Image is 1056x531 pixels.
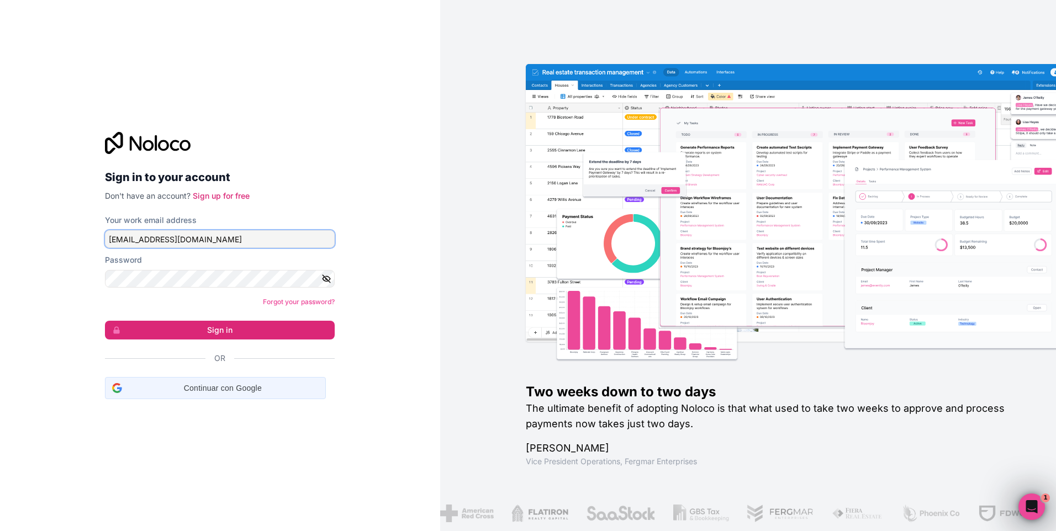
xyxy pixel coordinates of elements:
img: /assets/fdworks-Bi04fVtw.png [978,505,1042,522]
span: Or [214,353,225,364]
input: Password [105,270,335,288]
img: /assets/flatiron-C8eUkumj.png [511,505,568,522]
a: Sign up for free [193,191,250,200]
img: /assets/fergmar-CudnrXN5.png [746,505,814,522]
h2: Sign in to your account [105,167,335,187]
span: Continuar con Google [126,383,319,394]
input: Email address [105,230,335,248]
a: Forgot your password? [263,298,335,306]
h1: [PERSON_NAME] [526,440,1021,456]
img: /assets/fiera-fwj2N5v4.png [831,505,883,522]
label: Your work email address [105,215,197,226]
h1: Two weeks down to two days [526,383,1021,401]
img: /assets/american-red-cross-BAupjrZR.png [439,505,493,522]
img: /assets/saastock-C6Zbiodz.png [585,505,655,522]
h2: The ultimate benefit of adopting Noloco is that what used to take two weeks to approve and proces... [526,401,1021,432]
iframe: Intercom live chat [1018,493,1045,520]
img: /assets/gbstax-C-GtDUiK.png [673,505,728,522]
label: Password [105,254,142,265]
span: Don't have an account? [105,191,191,200]
button: Sign in [105,321,335,339]
img: /assets/phoenix-BREaitsQ.png [901,505,960,522]
h1: Vice President Operations , Fergmar Enterprises [526,456,1021,467]
div: Continuar con Google [105,377,326,399]
span: 1 [1041,493,1050,502]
